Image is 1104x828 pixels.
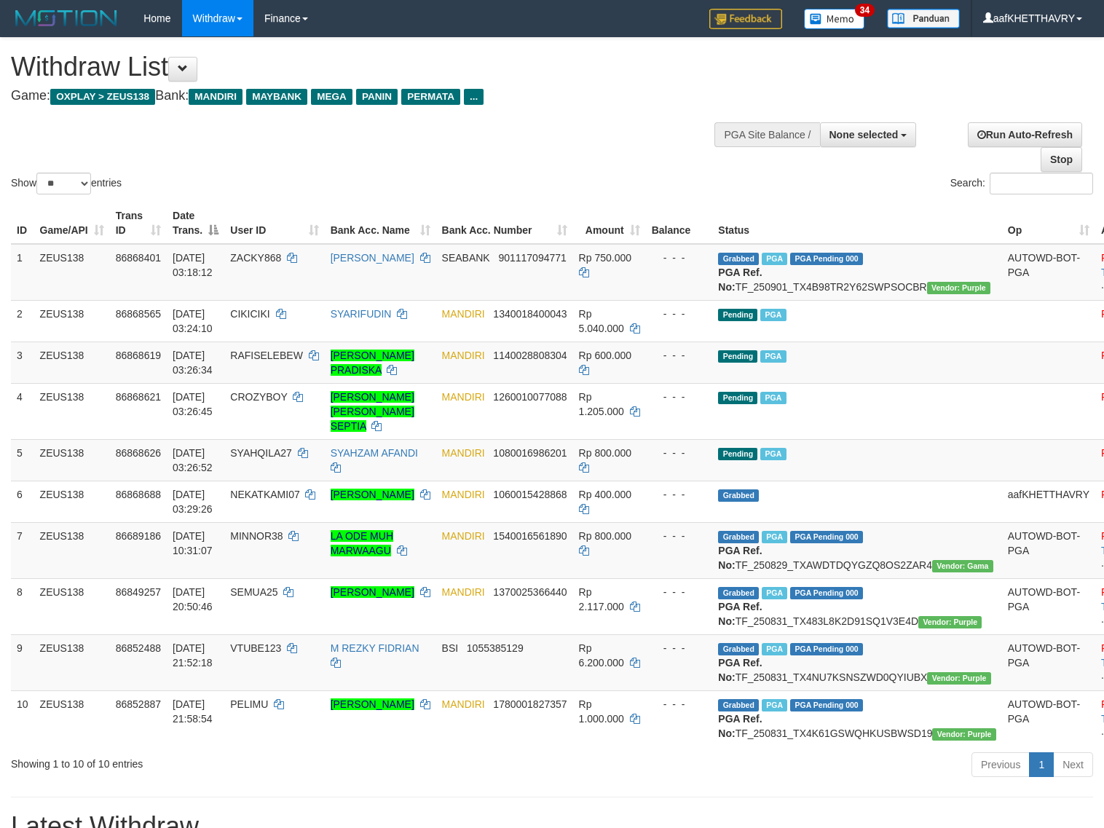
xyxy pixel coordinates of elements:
span: [DATE] 20:50:46 [173,586,213,612]
span: MANDIRI [442,350,485,361]
span: Pending [718,392,757,404]
span: Copy 1080016986201 to clipboard [493,447,567,459]
b: PGA Ref. No: [718,657,762,683]
div: - - - [652,487,707,502]
th: Game/API: activate to sort column ascending [34,202,110,244]
td: AUTOWD-BOT-PGA [1002,578,1095,634]
th: Bank Acc. Name: activate to sort column ascending [325,202,436,244]
span: Copy 1140028808304 to clipboard [493,350,567,361]
td: AUTOWD-BOT-PGA [1002,244,1095,301]
td: 1 [11,244,34,301]
span: MANDIRI [442,489,485,500]
label: Show entries [11,173,122,194]
div: - - - [652,585,707,599]
th: Status [712,202,1001,244]
div: - - - [652,307,707,321]
span: Rp 1.000.000 [579,698,624,725]
a: Previous [971,752,1030,777]
span: 34 [855,4,875,17]
a: 1 [1029,752,1054,777]
a: [PERSON_NAME] [331,489,414,500]
span: OXPLAY > ZEUS138 [50,89,155,105]
span: Marked by aafsolysreylen [762,643,787,655]
img: Feedback.jpg [709,9,782,29]
span: PGA Pending [790,253,863,265]
span: 86852887 [116,698,161,710]
span: PERMATA [401,89,460,105]
span: 86868401 [116,252,161,264]
span: MAYBANK [246,89,307,105]
span: PGA Pending [790,699,863,711]
span: SEMUA25 [230,586,277,598]
span: [DATE] 03:18:12 [173,252,213,278]
td: aafKHETTHAVRY [1002,481,1095,522]
span: MANDIRI [442,530,485,542]
td: ZEUS138 [34,634,110,690]
th: Date Trans.: activate to sort column descending [167,202,224,244]
th: Balance [646,202,713,244]
td: ZEUS138 [34,383,110,439]
td: ZEUS138 [34,439,110,481]
th: Bank Acc. Number: activate to sort column ascending [436,202,573,244]
td: AUTOWD-BOT-PGA [1002,690,1095,746]
span: Marked by aafkaynarin [762,531,787,543]
b: PGA Ref. No: [718,267,762,293]
input: Search: [990,173,1093,194]
span: Copy 1260010077088 to clipboard [493,391,567,403]
span: Marked by aafsolysreylen [760,350,786,363]
td: TF_250901_TX4B98TR2Y62SWPSOCBR [712,244,1001,301]
button: None selected [820,122,917,147]
span: [DATE] 03:26:34 [173,350,213,376]
label: Search: [950,173,1093,194]
span: [DATE] 03:24:10 [173,308,213,334]
a: Stop [1041,147,1082,172]
td: 4 [11,383,34,439]
span: SYAHQILA27 [230,447,292,459]
span: Copy 1340018400043 to clipboard [493,308,567,320]
span: Copy 901117094771 to clipboard [498,252,566,264]
td: 9 [11,634,34,690]
td: TF_250831_TX4NU7KSNSZWD0QYIUBX [712,634,1001,690]
span: Marked by aafsreyleap [762,587,787,599]
td: TF_250829_TXAWDTDQYGZQ8OS2ZAR4 [712,522,1001,578]
a: [PERSON_NAME] PRADISKA [331,350,414,376]
span: [DATE] 03:26:52 [173,447,213,473]
th: Amount: activate to sort column ascending [573,202,646,244]
span: BSI [442,642,459,654]
div: - - - [652,641,707,655]
span: Marked by aafsolysreylen [760,309,786,321]
span: Marked by aafsolysreylen [760,448,786,460]
span: [DATE] 21:58:54 [173,698,213,725]
a: [PERSON_NAME] [331,586,414,598]
span: [DATE] 03:26:45 [173,391,213,417]
span: Copy 1540016561890 to clipboard [493,530,567,542]
span: MEGA [311,89,352,105]
td: 8 [11,578,34,634]
span: ... [464,89,484,105]
td: ZEUS138 [34,578,110,634]
span: MANDIRI [442,391,485,403]
span: 86868621 [116,391,161,403]
img: Button%20Memo.svg [804,9,865,29]
th: Op: activate to sort column ascending [1002,202,1095,244]
span: CROZYBOY [230,391,287,403]
a: [PERSON_NAME] [PERSON_NAME] SEPTIA [331,391,414,432]
span: None selected [829,129,899,141]
td: ZEUS138 [34,522,110,578]
a: SYAHZAM AFANDI [331,447,418,459]
span: NEKATKAMI07 [230,489,299,500]
span: MANDIRI [442,586,485,598]
span: ZACKY868 [230,252,281,264]
span: Rp 800.000 [579,530,631,542]
span: Rp 5.040.000 [579,308,624,334]
span: 86852488 [116,642,161,654]
img: panduan.png [887,9,960,28]
td: 5 [11,439,34,481]
span: [DATE] 03:29:26 [173,489,213,515]
b: PGA Ref. No: [718,601,762,627]
td: ZEUS138 [34,690,110,746]
td: TF_250831_TX4K61GSWQHKUSBWSD19 [712,690,1001,746]
b: PGA Ref. No: [718,713,762,739]
span: PGA Pending [790,643,863,655]
a: [PERSON_NAME] [331,698,414,710]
